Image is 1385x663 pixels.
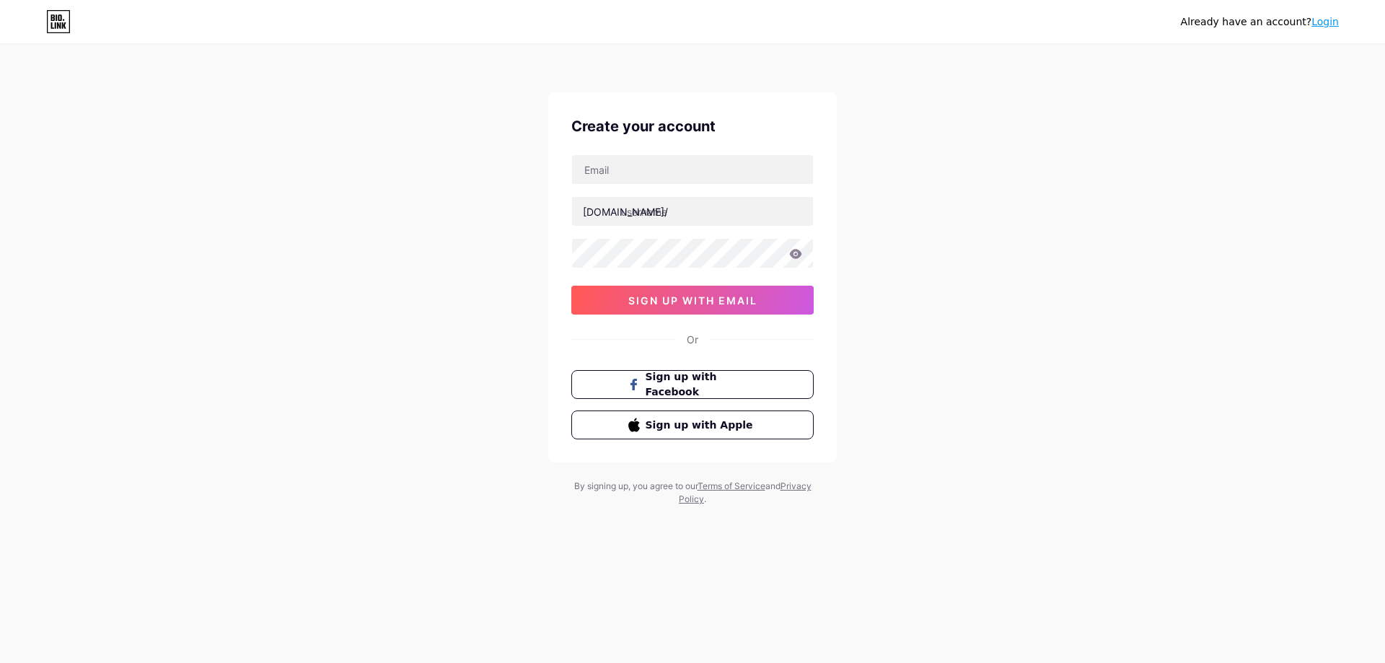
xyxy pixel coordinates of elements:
div: Create your account [571,115,814,137]
div: By signing up, you agree to our and . [570,480,815,506]
div: Or [687,332,698,347]
div: [DOMAIN_NAME]/ [583,204,668,219]
div: Already have an account? [1181,14,1339,30]
a: Terms of Service [698,480,765,491]
a: Login [1311,16,1339,27]
span: sign up with email [628,294,757,307]
span: Sign up with Apple [646,418,757,433]
input: username [572,197,813,226]
input: Email [572,155,813,184]
button: Sign up with Apple [571,410,814,439]
span: Sign up with Facebook [646,369,757,400]
button: Sign up with Facebook [571,370,814,399]
button: sign up with email [571,286,814,315]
